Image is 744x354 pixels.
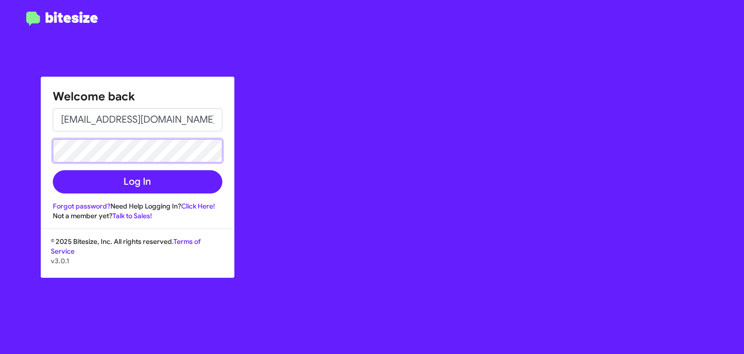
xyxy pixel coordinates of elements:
[53,170,222,193] button: Log In
[53,108,222,131] input: Email address
[53,201,222,211] div: Need Help Logging In?
[41,237,234,277] div: © 2025 Bitesize, Inc. All rights reserved.
[51,237,201,256] a: Terms of Service
[53,211,222,221] div: Not a member yet?
[53,202,110,210] a: Forgot password?
[181,202,215,210] a: Click Here!
[51,256,224,266] p: v3.0.1
[53,89,222,104] h1: Welcome back
[112,211,152,220] a: Talk to Sales!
